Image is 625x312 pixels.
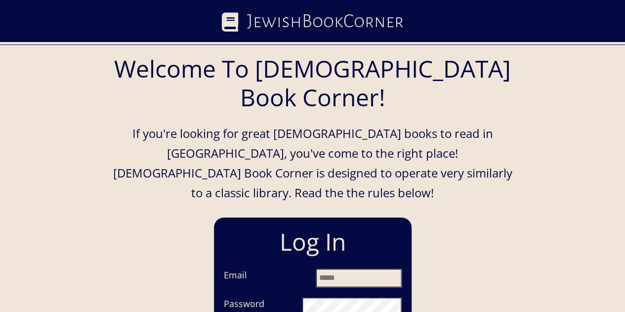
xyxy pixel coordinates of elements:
label: Email [224,268,247,283]
label: Password [224,297,264,312]
a: JewishBookCorner [222,6,404,36]
p: If you're looking for great [DEMOGRAPHIC_DATA] books to read in [GEOGRAPHIC_DATA], you've come to... [113,124,513,203]
h1: Log In [219,223,407,261]
h1: Welcome To [DEMOGRAPHIC_DATA] Book Corner! [113,45,513,121]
